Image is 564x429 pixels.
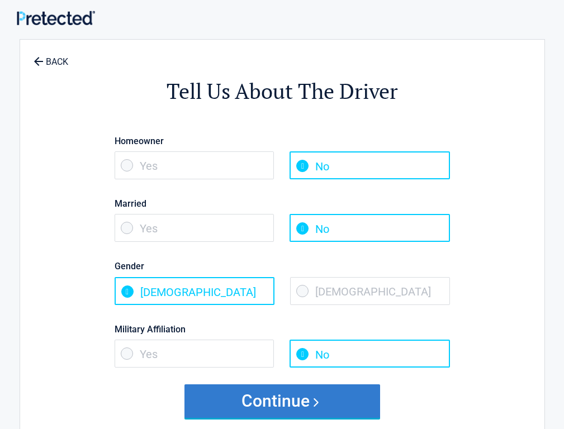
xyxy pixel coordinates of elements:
span: Yes [115,214,274,242]
h2: Tell Us About The Driver [82,77,483,106]
span: [DEMOGRAPHIC_DATA] [115,277,274,305]
span: Yes [115,151,274,179]
label: Gender [115,259,450,274]
span: No [290,214,449,242]
label: Military Affiliation [115,322,450,337]
label: Married [115,196,450,211]
button: Continue [184,384,380,418]
span: No [290,151,449,179]
label: Homeowner [115,134,450,149]
img: Main Logo [17,11,95,25]
span: Yes [115,340,274,368]
span: No [290,340,449,368]
a: BACK [31,47,70,66]
span: [DEMOGRAPHIC_DATA] [290,277,450,305]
